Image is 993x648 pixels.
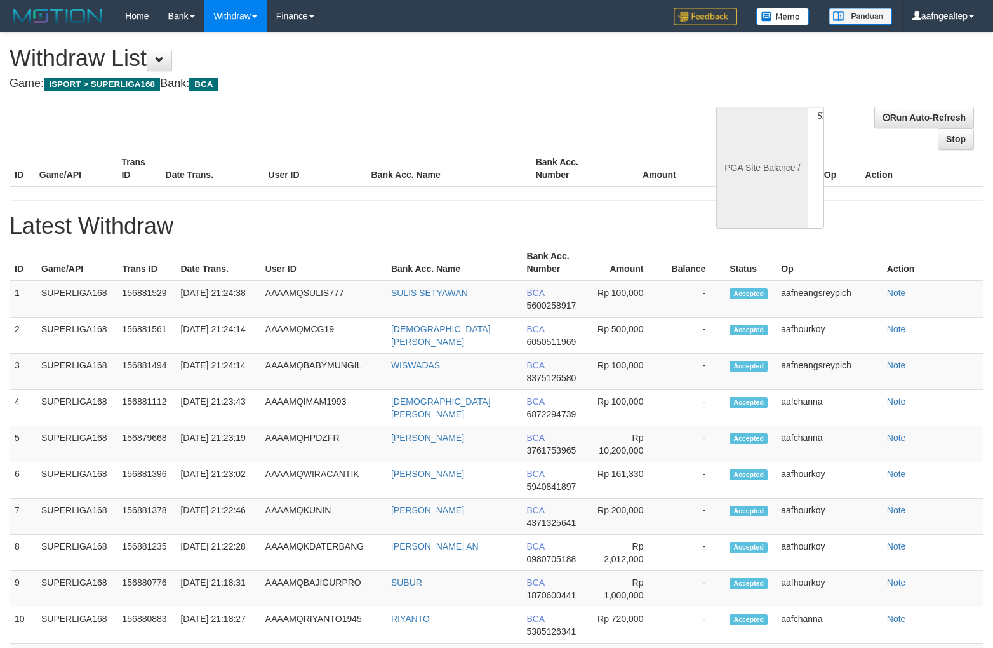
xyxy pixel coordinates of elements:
td: - [662,535,724,571]
td: 4 [10,390,36,426]
th: Date Trans. [175,245,260,281]
td: aafhourkoy [776,318,882,354]
span: BCA [526,469,544,479]
div: PGA Site Balance / [716,107,808,229]
td: SUPERLIGA168 [36,535,117,571]
th: Balance [695,151,771,187]
td: AAAAMQIMAM1993 [260,390,386,426]
a: Note [887,433,906,443]
td: SUPERLIGA168 [36,390,117,426]
td: - [662,499,724,535]
span: 5600258917 [526,300,576,311]
span: BCA [526,577,544,588]
td: [DATE] 21:18:27 [175,607,260,644]
td: aafchanna [776,426,882,462]
th: Status [724,245,776,281]
span: Accepted [730,469,768,480]
a: [PERSON_NAME] [391,469,464,479]
a: Note [887,288,906,298]
td: AAAAMQHPDZFR [260,426,386,462]
td: AAAAMQBAJIGURPRO [260,571,386,607]
a: Note [887,360,906,370]
td: aafhourkoy [776,462,882,499]
span: BCA [526,541,544,551]
td: SUPERLIGA168 [36,499,117,535]
td: aafhourkoy [776,571,882,607]
td: [DATE] 21:22:46 [175,499,260,535]
td: Rp 720,000 [589,607,662,644]
td: SUPERLIGA168 [36,281,117,318]
td: 1 [10,281,36,318]
span: Accepted [730,506,768,516]
a: [PERSON_NAME] [391,433,464,443]
h4: Game: Bank: [10,78,650,90]
td: 156881561 [117,318,176,354]
a: Note [887,324,906,334]
th: User ID [260,245,386,281]
td: - [662,607,724,644]
span: Accepted [730,361,768,372]
td: 5 [10,426,36,462]
td: 156880776 [117,571,176,607]
td: Rp 2,012,000 [589,535,662,571]
td: SUPERLIGA168 [36,571,117,607]
td: Rp 100,000 [589,354,662,390]
td: [DATE] 21:18:31 [175,571,260,607]
img: Button%20Memo.svg [756,8,810,25]
td: 8 [10,535,36,571]
th: Bank Acc. Number [521,245,589,281]
td: [DATE] 21:23:43 [175,390,260,426]
td: SUPERLIGA168 [36,354,117,390]
span: BCA [526,324,544,334]
th: Bank Acc. Number [531,151,613,187]
span: ISPORT > SUPERLIGA168 [44,78,160,91]
td: SUPERLIGA168 [36,607,117,644]
th: Op [776,245,882,281]
td: 156881529 [117,281,176,318]
span: BCA [189,78,218,91]
a: SUBUR [391,577,422,588]
span: Accepted [730,614,768,625]
a: Note [887,577,906,588]
td: Rp 100,000 [589,390,662,426]
span: 4371325641 [526,518,576,528]
th: Balance [662,245,724,281]
span: Accepted [730,542,768,553]
th: Amount [613,151,695,187]
td: - [662,462,724,499]
td: AAAAMQRIYANTO1945 [260,607,386,644]
span: Accepted [730,578,768,589]
th: ID [10,245,36,281]
td: aafneangsreypich [776,281,882,318]
td: [DATE] 21:24:14 [175,318,260,354]
th: Action [882,245,983,281]
td: 156881378 [117,499,176,535]
td: AAAAMQBABYMUNGIL [260,354,386,390]
td: Rp 500,000 [589,318,662,354]
a: Run Auto-Refresh [874,107,974,128]
td: AAAAMQKDATERBANG [260,535,386,571]
span: Accepted [730,288,768,299]
td: Rp 161,330 [589,462,662,499]
td: 3 [10,354,36,390]
th: Trans ID [117,245,176,281]
a: SULIS SETYAWAN [391,288,468,298]
span: BCA [526,505,544,515]
td: 10 [10,607,36,644]
td: 9 [10,571,36,607]
a: [PERSON_NAME] [391,505,464,515]
td: 156881396 [117,462,176,499]
td: SUPERLIGA168 [36,462,117,499]
span: BCA [526,433,544,443]
th: Date Trans. [161,151,263,187]
td: aafchanna [776,390,882,426]
span: 0980705188 [526,554,576,564]
td: aafhourkoy [776,499,882,535]
th: Op [819,151,860,187]
th: User ID [263,151,366,187]
h1: Latest Withdraw [10,213,983,239]
td: 156881112 [117,390,176,426]
td: AAAAMQKUNIN [260,499,386,535]
img: panduan.png [829,8,892,25]
td: aafhourkoy [776,535,882,571]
